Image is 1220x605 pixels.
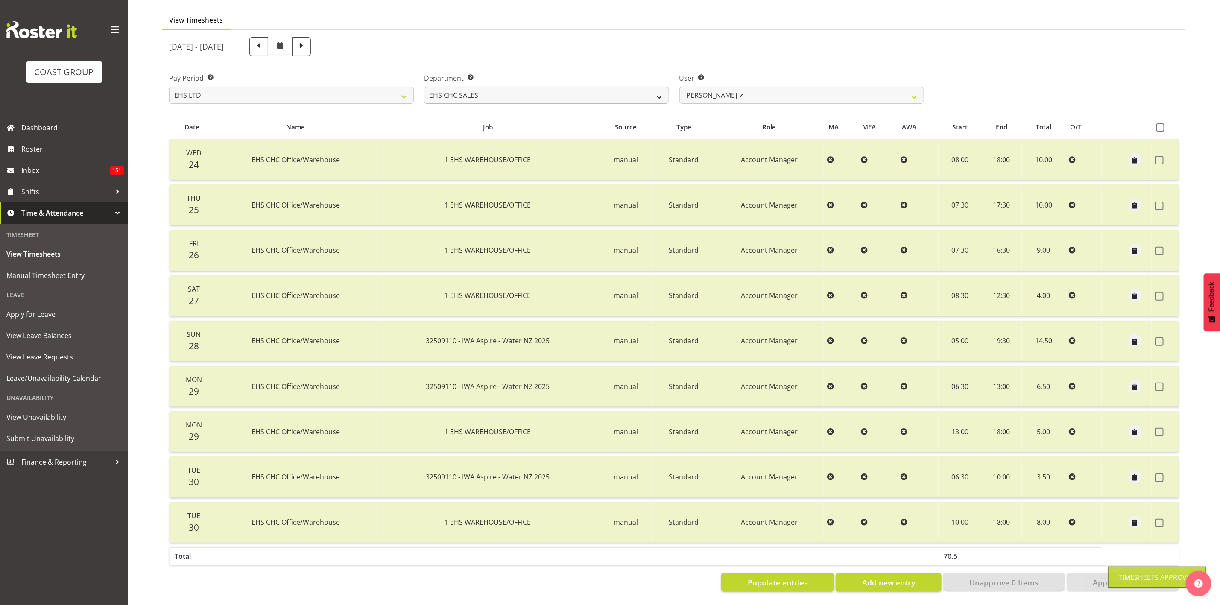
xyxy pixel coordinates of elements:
[187,465,200,475] span: Tue
[189,430,199,442] span: 29
[653,411,715,452] td: Standard
[1194,579,1203,588] img: help-xxl-2.png
[483,122,493,132] span: Job
[981,321,1022,362] td: 19:30
[252,517,340,527] span: EHS CHC Office/Warehouse
[939,502,981,543] td: 10:00
[741,246,798,255] span: Account Manager
[741,155,798,164] span: Account Manager
[741,200,798,210] span: Account Manager
[169,73,414,83] label: Pay Period
[828,122,839,132] span: MA
[6,351,122,363] span: View Leave Requests
[21,185,111,198] span: Shifts
[653,230,715,271] td: Standard
[189,385,199,397] span: 29
[35,66,94,79] div: COAST GROUP
[1022,366,1065,407] td: 6.50
[1067,573,1179,592] button: Approve 0 Items
[614,517,638,527] span: manual
[445,200,531,210] span: 1 EHS WAREHOUSE/OFFICE
[2,226,126,243] div: Timesheet
[676,122,691,132] span: Type
[21,207,111,219] span: Time & Attendance
[741,517,798,527] span: Account Manager
[1022,502,1065,543] td: 8.00
[110,166,124,175] span: 151
[981,275,1022,316] td: 12:30
[653,456,715,497] td: Standard
[445,246,531,255] span: 1 EHS WAREHOUSE/OFFICE
[2,428,126,449] a: Submit Unavailability
[2,265,126,286] a: Manual Timesheet Entry
[445,517,531,527] span: 1 EHS WAREHOUSE/OFFICE
[187,193,201,203] span: Thu
[252,336,340,345] span: EHS CHC Office/Warehouse
[741,427,798,436] span: Account Manager
[189,521,199,533] span: 30
[426,472,550,482] span: 32509110 - IWA Aspire - Water NZ 2025
[6,372,122,385] span: Leave/Unavailability Calendar
[969,577,1039,588] span: Unapprove 0 Items
[184,122,199,132] span: Date
[1022,184,1065,225] td: 10.00
[252,382,340,391] span: EHS CHC Office/Warehouse
[1022,139,1065,180] td: 10.00
[653,321,715,362] td: Standard
[981,366,1022,407] td: 13:00
[187,511,200,520] span: Tue
[836,573,941,592] button: Add new entry
[614,155,638,164] span: manual
[981,502,1022,543] td: 18:00
[286,122,305,132] span: Name
[615,122,637,132] span: Source
[952,122,968,132] span: Start
[186,420,202,430] span: Mon
[6,329,122,342] span: View Leave Balances
[426,382,550,391] span: 32509110 - IWA Aspire - Water NZ 2025
[21,121,124,134] span: Dashboard
[996,122,1007,132] span: End
[169,42,224,51] h5: [DATE] - [DATE]
[424,73,669,83] label: Department
[614,336,638,345] span: manual
[741,472,798,482] span: Account Manager
[981,230,1022,271] td: 16:30
[1208,282,1216,312] span: Feedback
[170,547,215,565] th: Total
[189,249,199,261] span: 26
[748,577,808,588] span: Populate entries
[6,308,122,321] span: Apply for Leave
[21,164,110,177] span: Inbox
[939,275,981,316] td: 08:30
[252,200,340,210] span: EHS CHC Office/Warehouse
[939,411,981,452] td: 13:00
[252,291,340,300] span: EHS CHC Office/Warehouse
[6,21,77,38] img: Rosterit website logo
[1093,577,1153,588] span: Approve 0 Items
[1022,456,1065,497] td: 3.50
[445,291,531,300] span: 1 EHS WAREHOUSE/OFFICE
[939,366,981,407] td: 06:30
[6,269,122,282] span: Manual Timesheet Entry
[614,382,638,391] span: manual
[981,139,1022,180] td: 18:00
[862,577,915,588] span: Add new entry
[939,456,981,497] td: 06:30
[763,122,776,132] span: Role
[2,286,126,304] div: Leave
[6,248,122,260] span: View Timesheets
[445,155,531,164] span: 1 EHS WAREHOUSE/OFFICE
[186,148,202,158] span: Wed
[252,246,340,255] span: EHS CHC Office/Warehouse
[1022,275,1065,316] td: 4.00
[741,382,798,391] span: Account Manager
[653,366,715,407] td: Standard
[1071,122,1082,132] span: O/T
[186,375,202,384] span: Mon
[614,291,638,300] span: manual
[2,243,126,265] a: View Timesheets
[939,139,981,180] td: 08:00
[902,122,917,132] span: AWA
[187,330,201,339] span: Sun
